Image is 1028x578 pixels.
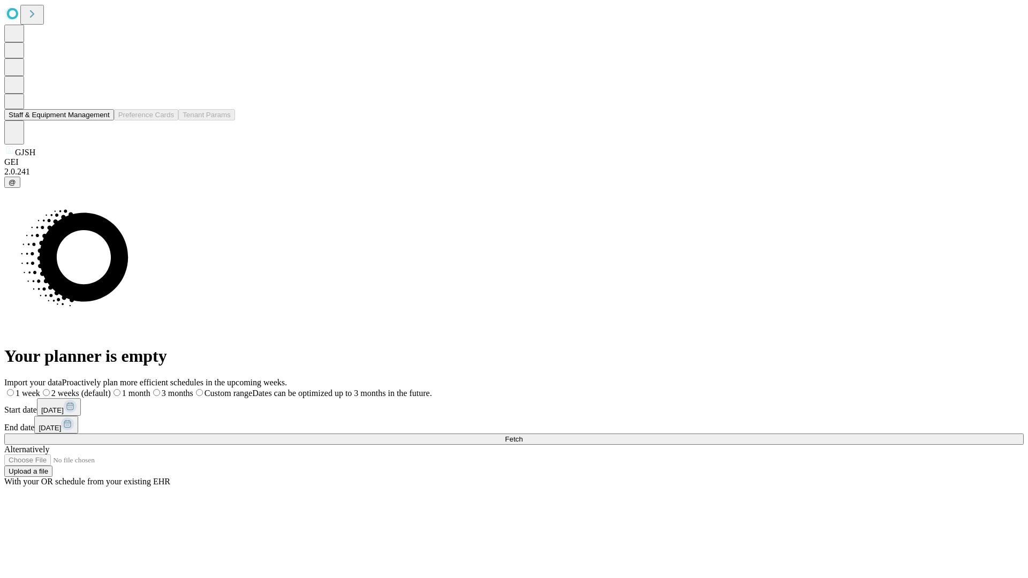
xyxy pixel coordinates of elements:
button: Tenant Params [178,109,235,120]
span: 3 months [162,389,193,398]
button: @ [4,177,20,188]
div: GEI [4,157,1024,167]
div: Start date [4,398,1024,416]
span: Dates can be optimized up to 3 months in the future. [252,389,432,398]
button: Upload a file [4,466,52,477]
button: [DATE] [37,398,81,416]
span: 2 weeks (default) [51,389,111,398]
button: Staff & Equipment Management [4,109,114,120]
span: [DATE] [39,424,61,432]
button: Fetch [4,433,1024,445]
button: Preference Cards [114,109,178,120]
div: End date [4,416,1024,433]
div: 2.0.241 [4,167,1024,177]
span: [DATE] [41,406,64,414]
span: 1 month [122,389,150,398]
span: Custom range [205,389,252,398]
span: Import your data [4,378,62,387]
input: 1 week [7,389,14,396]
button: [DATE] [34,416,78,433]
h1: Your planner is empty [4,346,1024,366]
span: @ [9,178,16,186]
input: 3 months [153,389,160,396]
input: Custom rangeDates can be optimized up to 3 months in the future. [196,389,203,396]
span: Fetch [505,435,523,443]
span: 1 week [16,389,40,398]
span: Alternatively [4,445,49,454]
input: 2 weeks (default) [43,389,50,396]
span: Proactively plan more efficient schedules in the upcoming weeks. [62,378,287,387]
span: With your OR schedule from your existing EHR [4,477,170,486]
input: 1 month [114,389,120,396]
span: GJSH [15,148,35,157]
